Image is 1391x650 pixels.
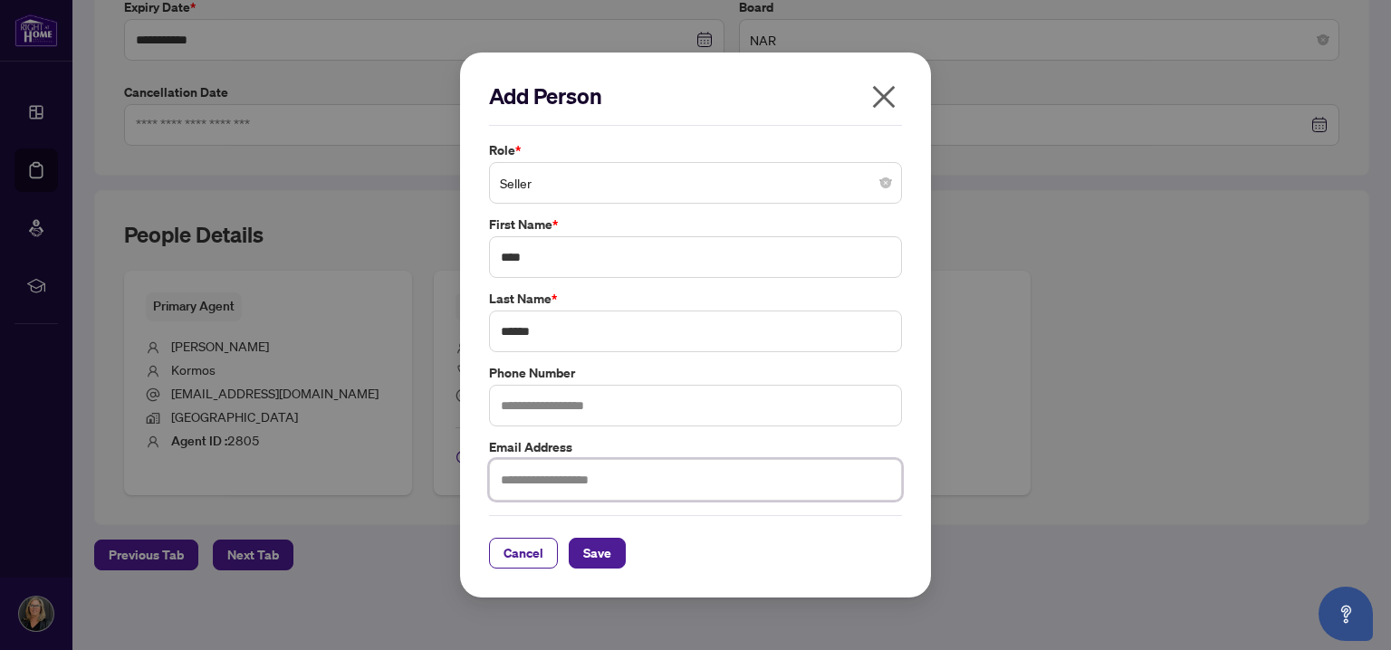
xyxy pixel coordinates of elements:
[869,82,898,111] span: close
[489,437,902,457] label: Email Address
[489,289,902,309] label: Last Name
[489,140,902,160] label: Role
[489,363,902,383] label: Phone Number
[504,539,543,568] span: Cancel
[489,538,558,569] button: Cancel
[880,177,891,188] span: close-circle
[500,166,891,200] span: Seller
[1319,587,1373,641] button: Open asap
[583,539,611,568] span: Save
[569,538,626,569] button: Save
[489,81,902,110] h2: Add Person
[489,215,902,234] label: First Name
